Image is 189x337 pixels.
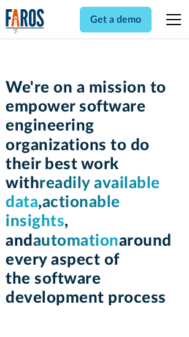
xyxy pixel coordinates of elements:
span: readily available data [6,175,160,210]
img: Logo of the analytics and reporting company Faros. [6,9,45,34]
a: Get a demo [80,7,152,32]
span: actionable insights [6,194,120,229]
h1: We're on a mission to empower software engineering organizations to do their best work with , , a... [6,78,183,308]
div: menu [159,5,183,34]
a: home [6,9,45,34]
span: automation [33,233,119,249]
